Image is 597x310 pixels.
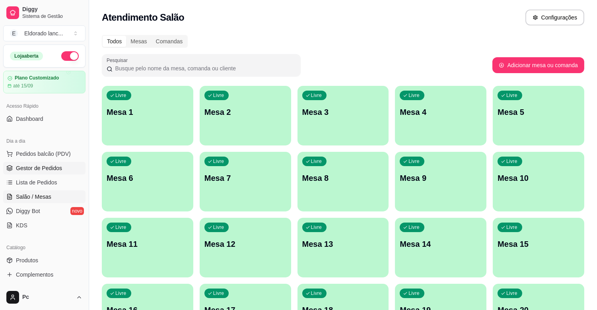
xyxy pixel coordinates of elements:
[10,52,43,60] div: Loja aberta
[506,158,517,165] p: Livre
[10,29,18,37] span: E
[498,107,579,118] p: Mesa 5
[498,238,579,250] p: Mesa 15
[16,256,38,264] span: Produtos
[506,92,517,99] p: Livre
[107,172,189,184] p: Mesa 6
[15,75,59,81] article: Plano Customizado
[3,25,86,41] button: Select a team
[3,190,86,203] a: Salão / Mesas
[16,164,62,172] span: Gestor de Pedidos
[525,10,584,25] button: Configurações
[3,205,86,217] a: Diggy Botnovo
[3,135,86,147] div: Dia a dia
[3,176,86,189] a: Lista de Pedidos
[400,172,482,184] p: Mesa 9
[102,11,184,24] h2: Atendimento Salão
[298,218,389,277] button: LivreMesa 13
[16,221,27,229] span: KDS
[3,268,86,281] a: Complementos
[126,36,151,47] div: Mesas
[102,86,193,145] button: LivreMesa 1
[16,207,40,215] span: Diggy Bot
[400,107,482,118] p: Mesa 4
[408,158,420,165] p: Livre
[311,158,322,165] p: Livre
[298,152,389,211] button: LivreMesa 8
[298,86,389,145] button: LivreMesa 3
[3,71,86,93] a: Plano Customizadoaté 15/09
[16,178,57,186] span: Lista de Pedidos
[200,218,291,277] button: LivreMesa 12
[492,57,584,73] button: Adicionar mesa ou comanda
[213,290,224,296] p: Livre
[302,172,384,184] p: Mesa 8
[22,13,82,19] span: Sistema de Gestão
[107,107,189,118] p: Mesa 1
[22,6,82,13] span: Diggy
[16,150,71,158] span: Pedidos balcão (PDV)
[311,290,322,296] p: Livre
[16,193,51,201] span: Salão / Mesas
[103,36,126,47] div: Todos
[395,86,486,145] button: LivreMesa 4
[115,158,126,165] p: Livre
[115,290,126,296] p: Livre
[3,254,86,267] a: Produtos
[3,219,86,232] a: KDS
[408,92,420,99] p: Livre
[200,152,291,211] button: LivreMesa 7
[102,152,193,211] button: LivreMesa 6
[506,224,517,231] p: Livre
[102,218,193,277] button: LivreMesa 11
[3,3,86,22] a: DiggySistema de Gestão
[3,241,86,254] div: Catálogo
[408,224,420,231] p: Livre
[395,152,486,211] button: LivreMesa 9
[3,100,86,112] div: Acesso Rápido
[3,112,86,125] a: Dashboard
[204,107,286,118] p: Mesa 2
[107,57,130,64] label: Pesquisar
[61,51,79,61] button: Alterar Status
[3,147,86,160] button: Pedidos balcão (PDV)
[3,288,86,307] button: Pc
[213,158,224,165] p: Livre
[3,162,86,174] a: Gestor de Pedidos
[24,29,63,37] div: Eldorado lanc ...
[16,271,53,279] span: Complementos
[400,238,482,250] p: Mesa 14
[115,224,126,231] p: Livre
[204,238,286,250] p: Mesa 12
[204,172,286,184] p: Mesa 7
[311,224,322,231] p: Livre
[506,290,517,296] p: Livre
[152,36,187,47] div: Comandas
[213,92,224,99] p: Livre
[408,290,420,296] p: Livre
[493,86,584,145] button: LivreMesa 5
[311,92,322,99] p: Livre
[302,107,384,118] p: Mesa 3
[498,172,579,184] p: Mesa 10
[16,115,43,123] span: Dashboard
[395,218,486,277] button: LivreMesa 14
[22,294,73,301] span: Pc
[493,218,584,277] button: LivreMesa 15
[107,238,189,250] p: Mesa 11
[13,83,33,89] article: até 15/09
[115,92,126,99] p: Livre
[113,64,296,72] input: Pesquisar
[493,152,584,211] button: LivreMesa 10
[213,224,224,231] p: Livre
[302,238,384,250] p: Mesa 13
[200,86,291,145] button: LivreMesa 2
